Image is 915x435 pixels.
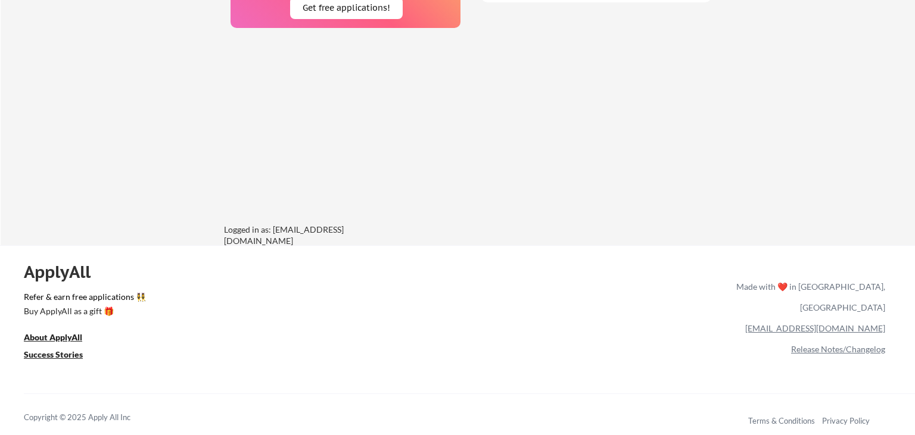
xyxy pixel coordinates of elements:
[732,276,885,318] div: Made with ❤️ in [GEOGRAPHIC_DATA], [GEOGRAPHIC_DATA]
[791,344,885,354] a: Release Notes/Changelog
[24,293,487,305] a: Refer & earn free applications 👯‍♀️
[745,323,885,333] a: [EMAIL_ADDRESS][DOMAIN_NAME]
[24,332,82,342] u: About ApplyAll
[24,349,83,359] u: Success Stories
[24,305,143,320] a: Buy ApplyAll as a gift 🎁
[24,331,99,346] a: About ApplyAll
[748,416,815,425] a: Terms & Conditions
[24,412,161,424] div: Copyright © 2025 Apply All Inc
[24,349,99,364] a: Success Stories
[24,307,143,315] div: Buy ApplyAll as a gift 🎁
[224,224,403,247] div: Logged in as: [EMAIL_ADDRESS][DOMAIN_NAME]
[24,262,104,282] div: ApplyAll
[822,416,870,425] a: Privacy Policy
